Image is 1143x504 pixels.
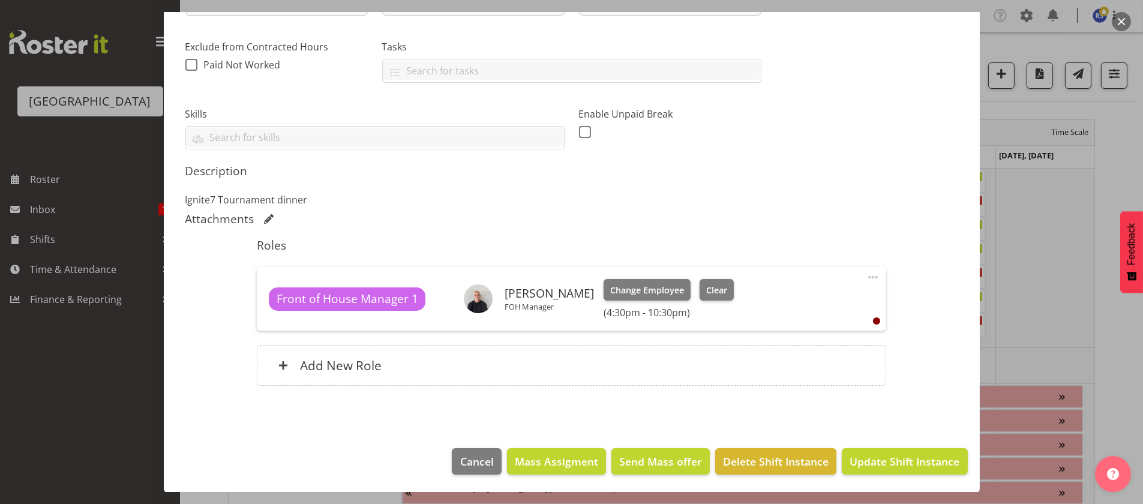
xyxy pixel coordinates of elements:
label: Enable Unpaid Break [579,107,761,121]
span: Feedback [1126,223,1137,265]
img: aaron-smarte17f1d9530554f4cf5705981c6d53785.png [464,284,493,313]
label: Skills [185,107,565,121]
span: Cancel [460,454,494,469]
button: Change Employee [604,279,691,301]
button: Update Shift Instance [842,448,967,475]
h6: [PERSON_NAME] [505,287,594,300]
span: Update Shift Instance [850,454,959,469]
span: Front of House Manager 1 [277,290,418,308]
input: Search for tasks [383,61,761,80]
h6: Add New Role [300,358,382,373]
input: Search for skills [186,128,564,147]
h5: Attachments [185,212,254,226]
button: Feedback - Show survey [1120,211,1143,293]
div: User is clocked out [873,317,880,325]
button: Send Mass offer [611,448,710,475]
span: Clear [706,284,727,297]
h5: Roles [257,238,886,253]
span: Mass Assigment [515,454,598,469]
button: Delete Shift Instance [715,448,836,475]
span: Change Employee [610,284,684,297]
button: Mass Assigment [507,448,606,475]
span: Send Mass offer [619,454,702,469]
label: Tasks [382,40,761,54]
span: Paid Not Worked [204,58,281,71]
label: Exclude from Contracted Hours [185,40,368,54]
h5: Description [185,164,958,178]
h6: (4:30pm - 10:30pm) [604,307,733,319]
span: Delete Shift Instance [723,454,829,469]
p: FOH Manager [505,302,594,311]
p: Ignite7 Tournament dinner [185,193,958,207]
button: Cancel [452,448,501,475]
button: Clear [700,279,734,301]
img: help-xxl-2.png [1107,468,1119,480]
